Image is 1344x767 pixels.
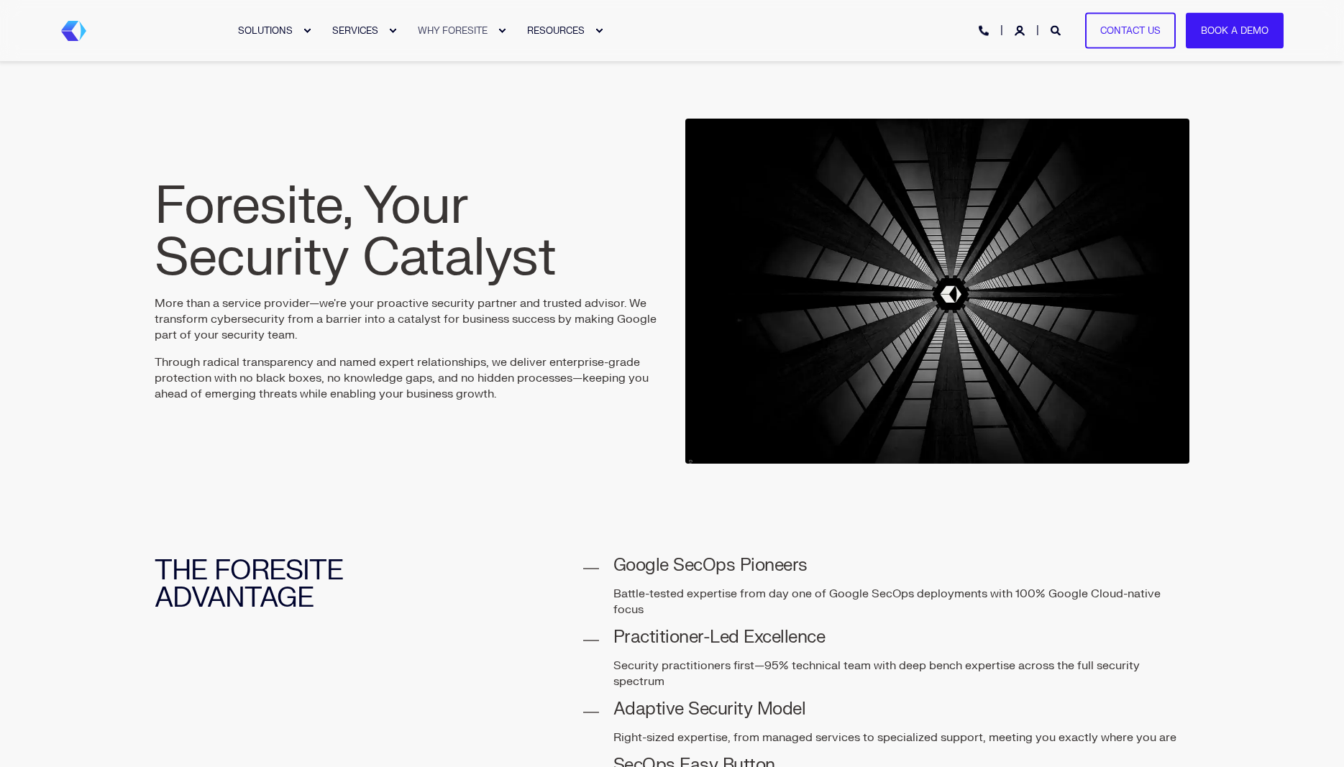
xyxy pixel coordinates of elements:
a: Book a Demo [1186,12,1284,49]
p: Through radical transparency and named expert relationships, we deliver enterprise-grade protecti... [155,354,659,402]
p: More than a service provider—we're your proactive security partner and trusted advisor. We transf... [155,295,659,343]
h2: THE FORESITE ADVANTAGE [155,557,435,612]
a: Back to Home [61,21,86,41]
p: Security practitioners first—95% technical team with deep bench expertise across the full securit... [613,658,1190,689]
h4: Google SecOps Pioneers [613,557,1190,574]
p: Right-sized expertise, from managed services to specialized support, meeting you exactly where yo... [613,730,1190,745]
div: Expand SERVICES [388,27,397,35]
div: Expand SOLUTIONS [303,27,311,35]
img: A series of diminishing size hexagons with powerful connecting lines through each corner towards ... [685,119,1190,464]
span: SOLUTIONS [238,24,293,36]
div: Expand WHY FORESITE [498,27,506,35]
a: Login [1015,24,1028,36]
p: Battle-tested expertise from day one of Google SecOps deployments with 100% Google Cloud-native f... [613,586,1190,617]
span: RESOURCES [527,24,585,36]
span: WHY FORESITE [418,24,488,36]
h4: Adaptive Security Model [613,701,1190,718]
div: Expand RESOURCES [595,27,603,35]
h1: Foresite, Your Security Catalyst [155,180,659,284]
h4: Practitioner-Led Excellence [613,629,1190,646]
a: Contact Us [1085,12,1176,49]
img: Foresite brand mark, a hexagon shape of blues with a directional arrow to the right hand side [61,21,86,41]
a: Open Search [1051,24,1064,36]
